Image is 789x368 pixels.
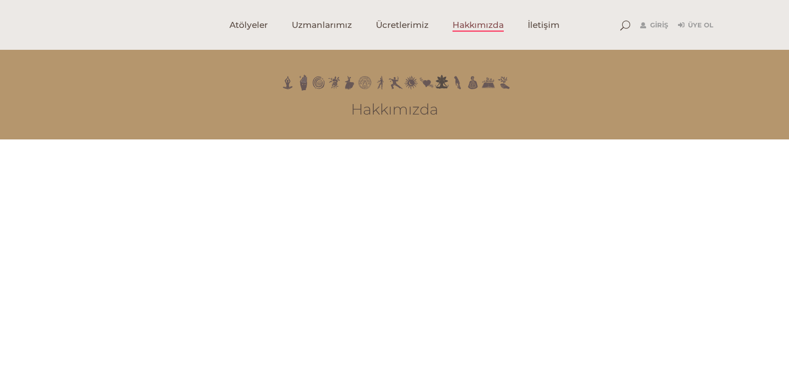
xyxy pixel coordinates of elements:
[640,19,668,31] a: Giriş
[376,19,429,31] span: Ücretlerimiz
[101,101,688,119] h3: Hakkımızda
[678,19,713,31] a: Üye Ol
[452,19,504,31] span: Hakkımızda
[229,19,268,31] span: Atölyeler
[292,19,352,31] span: Uzmanlarımız
[528,19,560,31] span: İletişim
